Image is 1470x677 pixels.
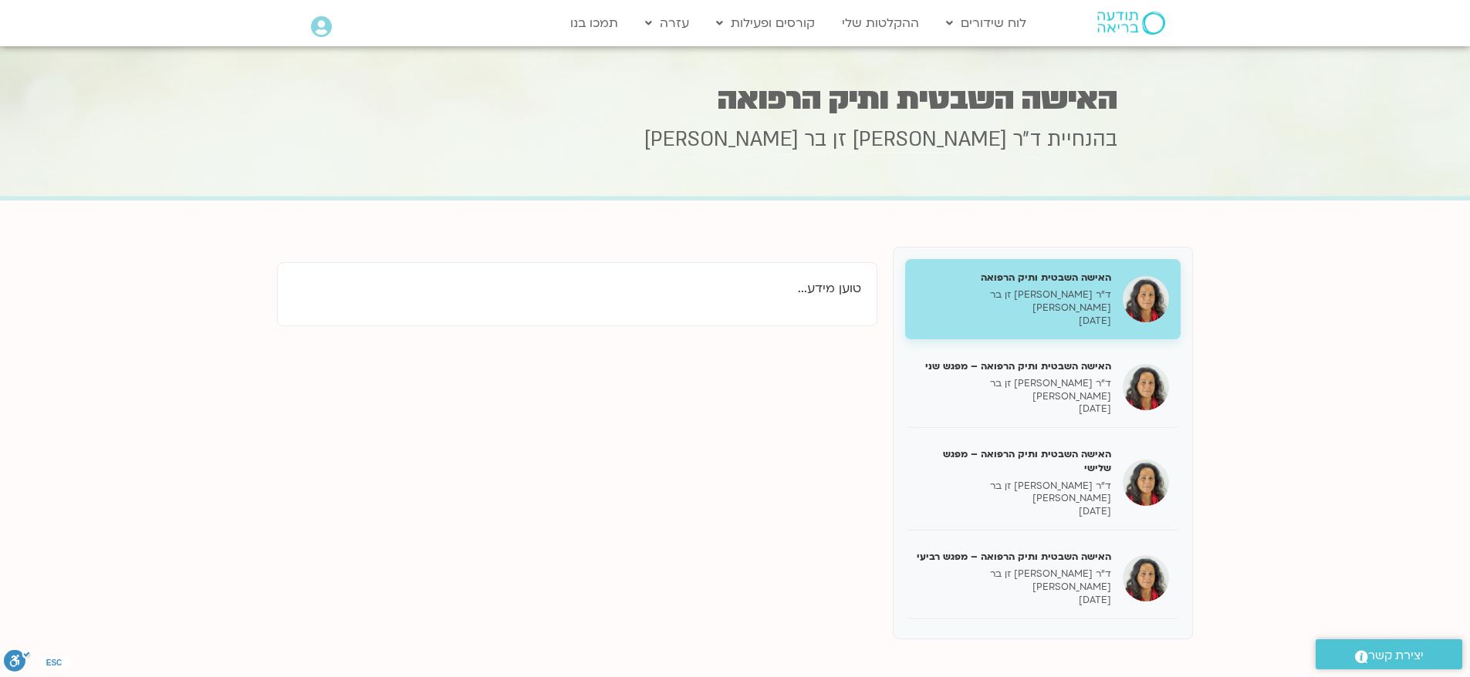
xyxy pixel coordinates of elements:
a: תמכו בנו [563,8,626,38]
p: ד״ר [PERSON_NAME] זן בר [PERSON_NAME] [917,568,1111,594]
a: קורסים ופעילות [708,8,823,38]
p: ד״ר [PERSON_NAME] זן בר [PERSON_NAME] [917,480,1111,506]
a: לוח שידורים [938,8,1034,38]
a: עזרה [637,8,697,38]
h5: האישה השבטית ותיק הרפואה [917,271,1111,285]
img: תודעה בריאה [1097,12,1165,35]
span: בהנחיית [1047,126,1117,153]
h5: האישה השבטית ותיק הרפואה – מפגש שני [917,359,1111,373]
p: [DATE] [917,505,1111,518]
p: ד״ר [PERSON_NAME] זן בר [PERSON_NAME] [917,288,1111,315]
p: [DATE] [917,594,1111,607]
p: [DATE] [917,315,1111,328]
a: יצירת קשר [1316,639,1462,669]
a: ההקלטות שלי [834,8,927,38]
p: [DATE] [917,402,1111,416]
p: טוען מידע... [293,278,861,299]
p: ד״ר [PERSON_NAME] זן בר [PERSON_NAME] [917,377,1111,403]
h5: האישה השבטית ותיק הרפואה – מפגש רביעי [917,550,1111,564]
img: האישה השבטית ותיק הרפואה [1123,276,1169,322]
img: האישה השבטית ותיק הרפואה – מפגש רביעי [1123,555,1169,601]
img: האישה השבטית ותיק הרפואה – מפגש שני [1123,364,1169,410]
img: האישה השבטית ותיק הרפואה – מפגש שלישי [1123,460,1169,506]
span: יצירת קשר [1368,645,1424,666]
h1: האישה השבטית ותיק הרפואה [353,84,1117,114]
h5: האישה השבטית ותיק הרפואה – מפגש שלישי [917,447,1111,475]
